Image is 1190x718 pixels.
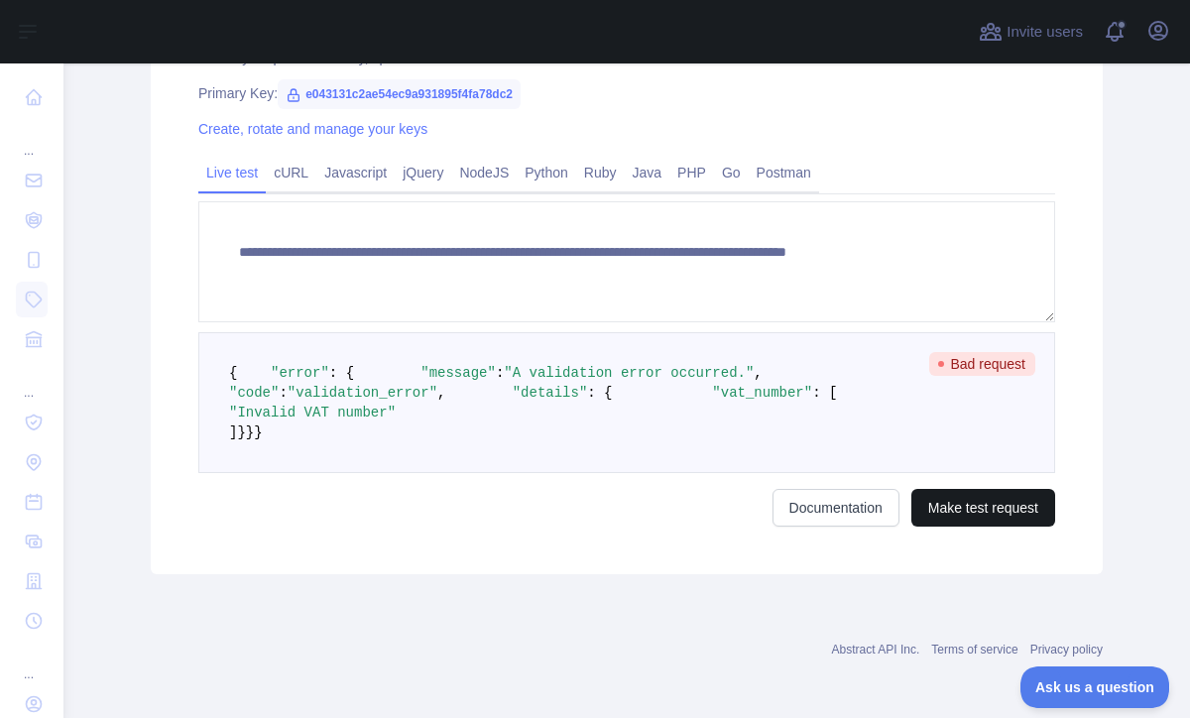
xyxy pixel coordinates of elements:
span: "validation_error" [288,385,437,401]
a: Ruby [576,157,625,188]
span: "Invalid VAT number" [229,405,396,420]
div: Primary Key: [198,83,1055,103]
span: "error" [271,365,329,381]
a: Python [517,157,576,188]
a: jQuery [395,157,451,188]
span: "A validation error occurred." [504,365,754,381]
span: e043131c2ae54ec9a931895f4fa78dc2 [278,79,521,109]
span: , [754,365,762,381]
span: } [246,424,254,440]
a: Live test [198,157,266,188]
span: { [229,365,237,381]
span: "message" [420,365,496,381]
button: Invite users [975,16,1087,48]
a: Documentation [773,489,899,527]
span: "code" [229,385,279,401]
div: ... [16,643,48,682]
a: Create, rotate and manage your keys [198,121,427,137]
a: Postman [749,157,819,188]
a: Privacy policy [1030,643,1103,657]
span: "vat_number" [712,385,812,401]
a: Javascript [316,157,395,188]
span: ] [229,424,237,440]
span: : [279,385,287,401]
span: } [237,424,245,440]
button: Make test request [911,489,1055,527]
a: Abstract API Inc. [832,643,920,657]
span: , [437,385,445,401]
span: Invite users [1007,21,1083,44]
span: "details" [513,385,588,401]
a: Java [625,157,670,188]
a: PHP [669,157,714,188]
span: : [496,365,504,381]
div: ... [16,119,48,159]
span: Bad request [929,352,1036,376]
span: : { [329,365,354,381]
span: : { [587,385,612,401]
span: : [ [812,385,837,401]
a: NodeJS [451,157,517,188]
a: cURL [266,157,316,188]
iframe: Toggle Customer Support [1020,666,1170,708]
div: ... [16,361,48,401]
a: Go [714,157,749,188]
span: } [254,424,262,440]
a: Terms of service [931,643,1017,657]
